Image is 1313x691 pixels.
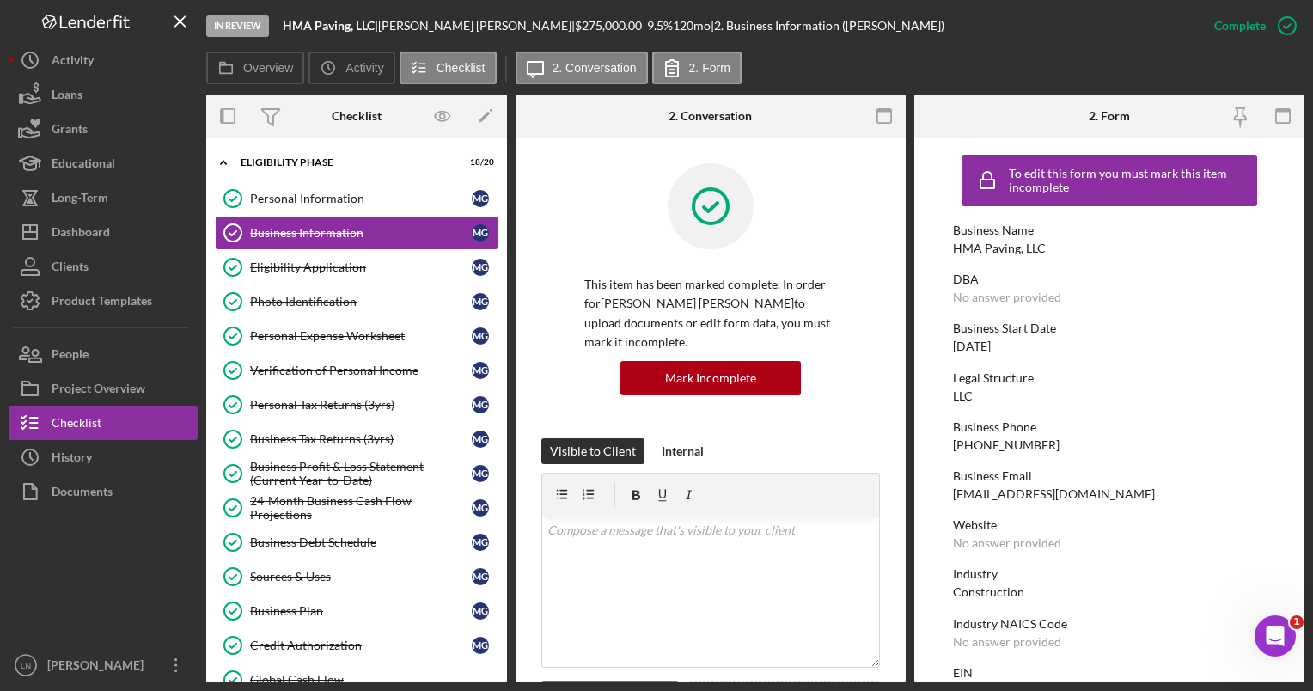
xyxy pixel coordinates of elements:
[250,460,472,487] div: Business Profit & Loss Statement (Current Year-to-Date)
[250,260,472,274] div: Eligibility Application
[52,43,94,82] div: Activity
[665,361,756,395] div: Mark Incomplete
[689,61,730,75] label: 2. Form
[9,77,198,112] button: Loans
[332,109,382,123] div: Checklist
[711,19,944,33] div: | 2. Business Information ([PERSON_NAME])
[215,216,498,250] a: Business InformationMG
[9,406,198,440] a: Checklist
[472,499,489,517] div: M G
[250,570,472,584] div: Sources & Uses
[250,329,472,343] div: Personal Expense Worksheet
[215,560,498,594] a: Sources & UsesMG
[250,398,472,412] div: Personal Tax Returns (3yrs)
[52,215,110,254] div: Dashboard
[652,52,742,84] button: 2. Form
[52,371,145,410] div: Project Overview
[1214,9,1266,43] div: Complete
[584,275,837,352] p: This item has been marked complete. In order for [PERSON_NAME] [PERSON_NAME] to upload documents ...
[52,112,88,150] div: Grants
[9,112,198,146] button: Grants
[673,19,711,33] div: 120 mo
[9,215,198,249] button: Dashboard
[52,77,82,116] div: Loans
[241,157,451,168] div: Eligibility Phase
[52,474,113,513] div: Documents
[953,242,1046,255] div: HMA Paving, LLC
[250,604,472,618] div: Business Plan
[215,388,498,422] a: Personal Tax Returns (3yrs)MG
[250,535,472,549] div: Business Debt Schedule
[215,319,498,353] a: Personal Expense WorksheetMG
[21,661,31,670] text: LN
[953,617,1265,631] div: Industry NAICS Code
[9,146,198,180] a: Educational
[472,224,489,242] div: M G
[250,673,498,687] div: Global Cash Flow
[215,628,498,663] a: Credit AuthorizationMG
[250,432,472,446] div: Business Tax Returns (3yrs)
[9,249,198,284] button: Clients
[472,602,489,620] div: M G
[250,226,472,240] div: Business Information
[215,353,498,388] a: Verification of Personal IncomeMG
[953,518,1265,532] div: Website
[662,438,704,464] div: Internal
[550,438,636,464] div: Visible to Client
[472,259,489,276] div: M G
[953,469,1265,483] div: Business Email
[516,52,648,84] button: 2. Conversation
[215,456,498,491] a: Business Profit & Loss Statement (Current Year-to-Date)MG
[283,19,378,33] div: |
[206,15,269,37] div: In Review
[9,648,198,682] button: LN[PERSON_NAME]
[472,396,489,413] div: M G
[43,648,155,687] div: [PERSON_NAME]
[647,19,673,33] div: 9.5 %
[215,250,498,284] a: Eligibility ApplicationMG
[52,284,152,322] div: Product Templates
[953,321,1265,335] div: Business Start Date
[953,536,1061,550] div: No answer provided
[9,371,198,406] button: Project Overview
[243,61,293,75] label: Overview
[1255,615,1296,657] iframe: Intercom live chat
[953,290,1061,304] div: No answer provided
[653,438,712,464] button: Internal
[250,295,472,309] div: Photo Identification
[250,364,472,377] div: Verification of Personal Income
[953,371,1265,385] div: Legal Structure
[620,361,801,395] button: Mark Incomplete
[953,487,1155,501] div: [EMAIL_ADDRESS][DOMAIN_NAME]
[472,568,489,585] div: M G
[9,180,198,215] a: Long-Term
[215,594,498,628] a: Business PlanMG
[472,293,489,310] div: M G
[345,61,383,75] label: Activity
[250,639,472,652] div: Credit Authorization
[250,192,472,205] div: Personal Information
[1089,109,1130,123] div: 2. Form
[215,491,498,525] a: 24-Month Business Cash Flow ProjectionsMG
[953,666,1265,680] div: EIN
[9,474,198,509] button: Documents
[463,157,494,168] div: 18 / 20
[215,181,498,216] a: Personal InformationMG
[9,284,198,318] a: Product Templates
[400,52,497,84] button: Checklist
[953,438,1060,452] div: [PHONE_NUMBER]
[52,337,89,376] div: People
[52,440,92,479] div: History
[52,249,89,288] div: Clients
[669,109,752,123] div: 2. Conversation
[9,337,198,371] button: People
[575,19,647,33] div: $275,000.00
[9,43,198,77] button: Activity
